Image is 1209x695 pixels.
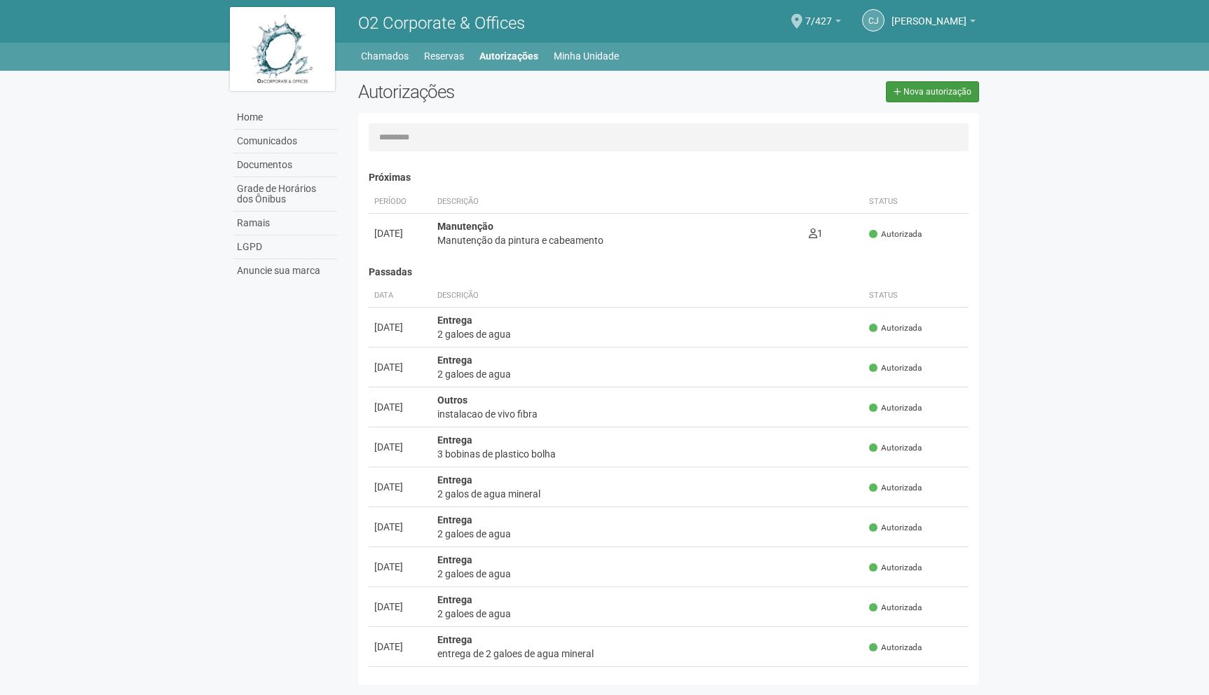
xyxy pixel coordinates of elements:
[886,81,979,102] a: Nova autorização
[862,9,884,32] a: CJ
[361,46,409,66] a: Chamados
[437,327,859,341] div: 2 galoes de agua
[863,191,969,214] th: Status
[437,567,859,581] div: 2 galoes de agua
[437,394,467,406] strong: Outros
[869,482,922,494] span: Autorizada
[437,514,472,525] strong: Entrega
[805,18,841,29] a: 7/427
[437,647,859,661] div: entrega de 2 galoes de agua mineral
[869,602,922,614] span: Autorizada
[233,177,337,212] a: Grade de Horários dos Ônibus
[869,322,922,334] span: Autorizada
[233,212,337,235] a: Ramais
[437,487,859,501] div: 2 galos de agua mineral
[233,106,337,130] a: Home
[437,221,493,232] strong: Manutenção
[809,228,823,239] span: 1
[892,18,976,29] a: [PERSON_NAME]
[374,400,426,414] div: [DATE]
[374,520,426,534] div: [DATE]
[358,81,658,102] h2: Autorizações
[437,527,859,541] div: 2 galoes de agua
[432,284,864,308] th: Descrição
[869,442,922,454] span: Autorizada
[374,320,426,334] div: [DATE]
[233,235,337,259] a: LGPD
[230,7,335,91] img: logo.jpg
[374,600,426,614] div: [DATE]
[437,434,472,446] strong: Entrega
[437,594,472,605] strong: Entrega
[554,46,619,66] a: Minha Unidade
[863,284,969,308] th: Status
[374,640,426,654] div: [DATE]
[437,554,472,565] strong: Entrega
[903,87,971,97] span: Nova autorização
[437,474,472,486] strong: Entrega
[374,440,426,454] div: [DATE]
[374,360,426,374] div: [DATE]
[374,480,426,494] div: [DATE]
[432,191,804,214] th: Descrição
[374,560,426,574] div: [DATE]
[369,191,432,214] th: Período
[892,2,966,27] span: CESAR JAHARA DE ALBUQUERQUE
[805,2,832,27] span: 7/427
[437,674,472,685] strong: Entrega
[869,562,922,574] span: Autorizada
[437,407,859,421] div: instalacao de vivo fibra
[869,522,922,534] span: Autorizada
[369,267,969,277] h4: Passadas
[437,355,472,366] strong: Entrega
[369,284,432,308] th: Data
[869,228,922,240] span: Autorizada
[233,130,337,153] a: Comunicados
[369,172,969,183] h4: Próximas
[374,226,426,240] div: [DATE]
[479,46,538,66] a: Autorizações
[424,46,464,66] a: Reservas
[233,259,337,282] a: Anuncie sua marca
[869,402,922,414] span: Autorizada
[358,13,525,33] span: O2 Corporate & Offices
[437,233,798,247] div: Manutenção da pintura e cabeamento
[437,634,472,645] strong: Entrega
[437,447,859,461] div: 3 bobinas de plastico bolha
[233,153,337,177] a: Documentos
[869,362,922,374] span: Autorizada
[437,607,859,621] div: 2 galoes de agua
[869,642,922,654] span: Autorizada
[437,367,859,381] div: 2 galoes de agua
[437,315,472,326] strong: Entrega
